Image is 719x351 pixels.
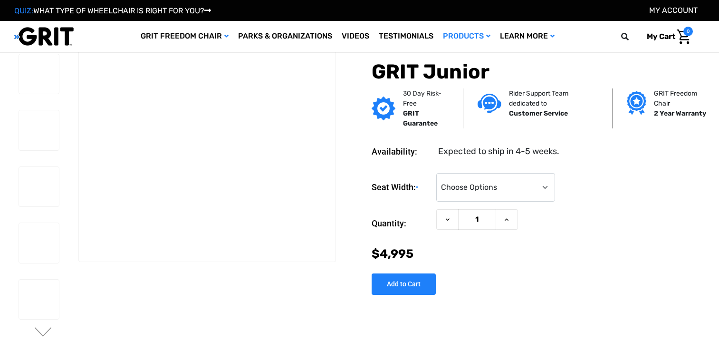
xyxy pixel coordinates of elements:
[683,27,693,36] span: 0
[19,223,59,263] img: GRIT Junior: close up of child-sized GRIT wheelchair with Invacare Matrx seat, levers, and wheels
[438,21,495,52] a: Products
[372,273,436,294] input: Add to Cart
[337,21,374,52] a: Videos
[372,209,431,238] label: Quantity:
[677,29,690,44] img: Cart
[654,88,708,108] p: GRIT Freedom Chair
[372,247,413,261] span: $4,995
[19,54,59,94] img: GRIT Junior: GRIT Freedom Chair all terrain wheelchair engineered specifically for kids
[625,27,640,47] input: Search
[438,145,559,157] dd: Expected to ship in 4-5 weeks.
[19,167,59,207] img: GRIT Junior: disassembled child-specific GRIT Freedom Chair model with seatback, push handles, fo...
[478,93,501,113] img: Customer service
[647,32,675,41] span: My Cart
[509,109,568,117] strong: Customer Service
[14,27,74,46] img: GRIT All-Terrain Wheelchair and Mobility Equipment
[14,6,33,15] span: QUIZ:
[495,21,559,52] a: Learn More
[233,21,337,52] a: Parks & Organizations
[372,59,705,83] h1: GRIT Junior
[509,88,598,108] p: Rider Support Team dedicated to
[374,21,438,52] a: Testimonials
[654,109,706,117] strong: 2 Year Warranty
[372,96,395,120] img: GRIT Guarantee
[372,173,431,202] label: Seat Width:
[403,88,449,108] p: 30 Day Risk-Free
[136,21,233,52] a: GRIT Freedom Chair
[372,145,431,157] dt: Availability:
[627,91,646,115] img: Grit freedom
[14,6,211,15] a: QUIZ:WHAT TYPE OF WHEELCHAIR IS RIGHT FOR YOU?
[19,280,59,320] img: GRIT Junior: close up front view of pediatric GRIT wheelchair with Invacare Matrx seat, levers, m...
[403,109,438,127] strong: GRIT Guarantee
[640,27,693,47] a: Cart with 0 items
[19,110,59,150] img: GRIT Junior: front view of kid-sized model of GRIT Freedom Chair all terrain wheelchair
[33,327,53,339] button: Go to slide 2 of 3
[79,33,335,262] img: GRIT Junior: GRIT Freedom Chair all terrain wheelchair engineered specifically for kids
[649,6,698,15] a: Account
